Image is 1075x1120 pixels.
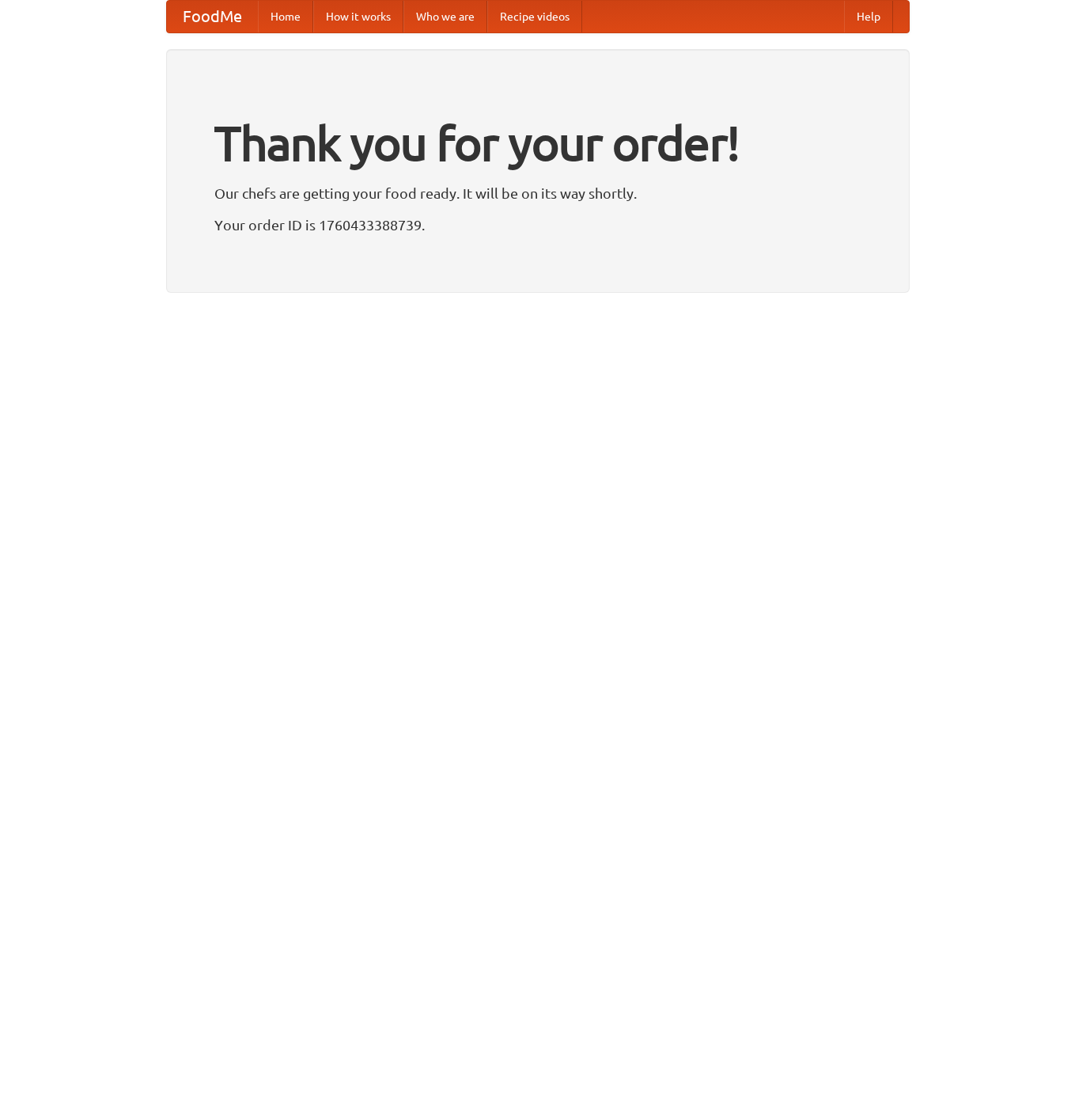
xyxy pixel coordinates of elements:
h1: Thank you for your order! [214,105,861,181]
p: Your order ID is 1760433388739. [214,213,861,237]
a: Help [844,1,893,32]
a: Home [258,1,313,32]
a: Who we are [403,1,487,32]
a: How it works [313,1,403,32]
a: FoodMe [167,1,258,32]
p: Our chefs are getting your food ready. It will be on its way shortly. [214,181,861,205]
a: Recipe videos [487,1,582,32]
